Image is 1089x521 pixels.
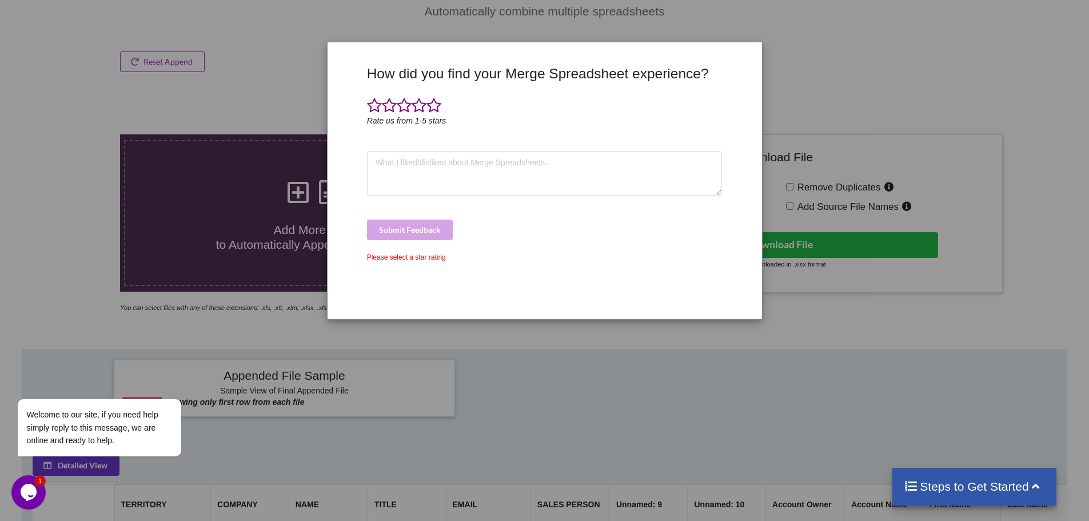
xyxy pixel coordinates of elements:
div: Please select a star rating [367,252,723,263]
h4: Steps to Get Started [904,479,1045,494]
iframe: chat widget [11,475,48,510]
iframe: chat widget [11,296,217,470]
i: Rate us from 1-5 stars [367,116,446,125]
h3: How did you find your Merge Spreadsheet experience? [367,65,723,82]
